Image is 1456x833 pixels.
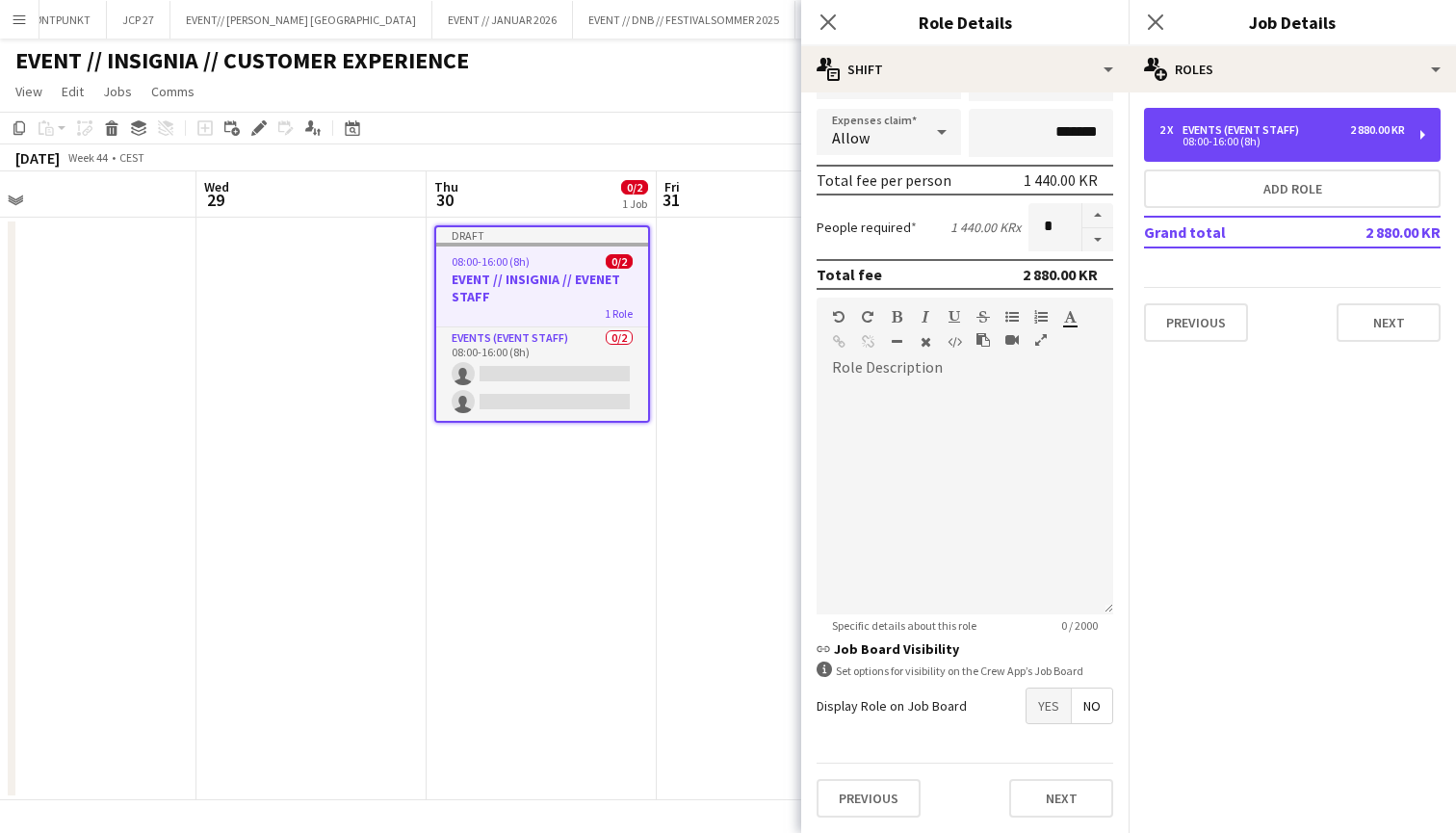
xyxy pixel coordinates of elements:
[434,178,458,195] span: Thu
[1082,228,1113,252] button: Decrease
[801,46,1129,92] div: Shift
[1319,217,1441,247] td: 2 880.00 KR
[817,618,992,633] span: Specific details about this role
[436,327,648,421] app-card-role: Events (Event Staff)0/208:00-16:00 (8h)
[817,779,921,818] button: Previous
[817,640,1113,658] h3: Job Board Visibility
[832,128,870,147] span: Allow
[1005,332,1019,348] button: Insert video
[817,170,951,190] div: Total fee per person
[1159,123,1183,137] div: 2 x
[119,150,144,165] div: CEST
[1082,203,1113,228] button: Increase
[976,309,990,325] button: Strikethrough
[832,309,845,325] button: Undo
[1046,618,1113,633] span: 0 / 2000
[1129,46,1456,92] div: Roles
[795,1,963,39] button: EVENT // ELLE SOMMERFEST
[1129,10,1456,35] h3: Job Details
[107,1,170,39] button: JCP 27
[1027,689,1071,723] span: Yes
[431,189,458,211] span: 30
[143,79,202,104] a: Comms
[664,178,680,195] span: Fri
[1159,137,1405,146] div: 08:00-16:00 (8h)
[573,1,795,39] button: EVENT // DNB // FESTIVALSOMMER 2025
[817,219,917,236] label: People required
[1034,332,1048,348] button: Fullscreen
[606,254,633,269] span: 0/2
[1183,123,1307,137] div: Events (Event Staff)
[436,271,648,305] h3: EVENT // INSIGNIA // EVENET STAFF
[817,265,882,284] div: Total fee
[861,309,874,325] button: Redo
[15,83,42,100] span: View
[15,148,60,168] div: [DATE]
[434,225,650,423] app-job-card: Draft08:00-16:00 (8h)0/2EVENT // INSIGNIA // EVENET STAFF1 RoleEvents (Event Staff)0/208:00-16:00...
[919,309,932,325] button: Italic
[103,83,132,100] span: Jobs
[95,79,140,104] a: Jobs
[54,79,91,104] a: Edit
[919,334,932,350] button: Clear Formatting
[436,227,648,243] div: Draft
[1350,123,1405,137] div: 2 880.00 KR
[976,332,990,348] button: Paste as plain text
[890,309,903,325] button: Bold
[1072,689,1112,723] span: No
[605,306,633,321] span: 1 Role
[170,1,432,39] button: EVENT// [PERSON_NAME] [GEOGRAPHIC_DATA]
[1005,309,1019,325] button: Unordered List
[1023,265,1098,284] div: 2 880.00 KR
[201,189,229,211] span: 29
[950,219,1021,236] div: 1 440.00 KR x
[8,79,50,104] a: View
[890,334,903,350] button: Horizontal Line
[817,697,967,715] label: Display Role on Job Board
[1034,309,1048,325] button: Ordered List
[62,83,84,100] span: Edit
[15,46,469,75] h1: EVENT // INSIGNIA // CUSTOMER EXPERIENCE
[452,254,530,269] span: 08:00-16:00 (8h)
[662,189,680,211] span: 31
[1009,779,1113,818] button: Next
[1144,303,1248,342] button: Previous
[622,196,647,211] div: 1 Job
[801,10,1129,35] h3: Role Details
[1337,303,1441,342] button: Next
[432,1,573,39] button: EVENT // JANUAR 2026
[948,334,961,350] button: HTML Code
[817,662,1113,680] div: Set options for visibility on the Crew App’s Job Board
[948,309,961,325] button: Underline
[151,83,195,100] span: Comms
[1144,169,1441,208] button: Add role
[1063,309,1077,325] button: Text Color
[1144,217,1319,247] td: Grand total
[204,178,229,195] span: Wed
[1024,170,1098,190] div: 1 440.00 KR
[621,180,648,195] span: 0/2
[64,150,112,165] span: Week 44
